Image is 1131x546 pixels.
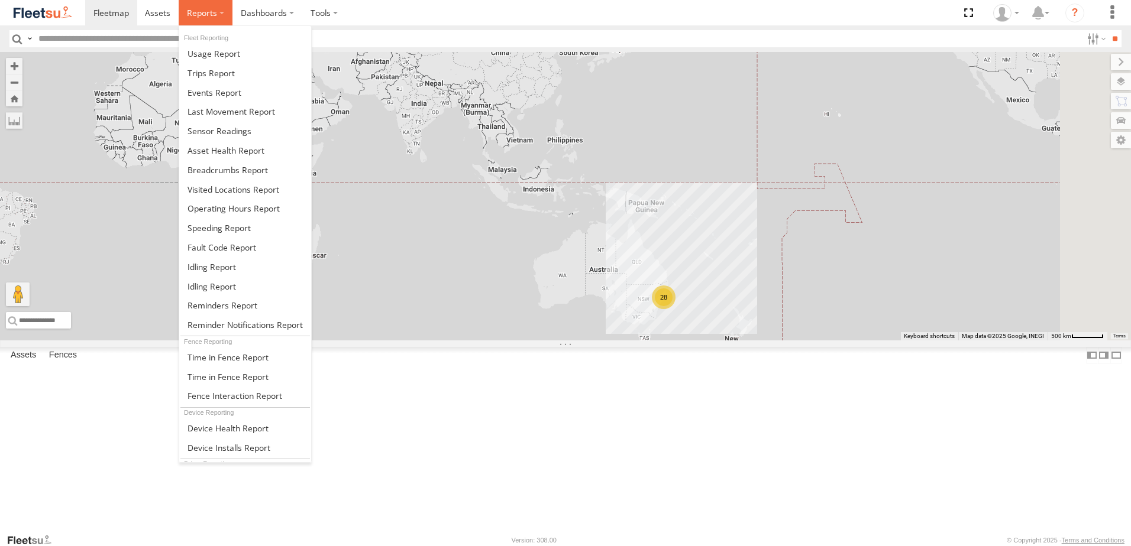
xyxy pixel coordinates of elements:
[6,58,22,74] button: Zoom in
[179,296,311,316] a: Reminders Report
[179,218,311,238] a: Fleet Speed Report
[962,333,1044,339] span: Map data ©2025 Google, INEGI
[179,44,311,63] a: Usage Report
[179,121,311,141] a: Sensor Readings
[1065,4,1084,22] i: ?
[179,199,311,218] a: Asset Operating Hours Report
[1048,332,1107,340] button: Map Scale: 500 km per 51 pixels
[179,367,311,386] a: Time in Fences Report
[179,315,311,334] a: Service Reminder Notifications Report
[179,347,311,367] a: Time in Fences Report
[179,438,311,457] a: Device Installs Report
[989,4,1023,22] div: Kelley Adamson
[1062,537,1124,544] a: Terms and Conditions
[179,418,311,438] a: Device Health Report
[179,257,311,277] a: Idling Report
[1113,334,1126,339] a: Terms (opens in new tab)
[652,285,676,309] div: 28
[179,386,311,406] a: Fence Interaction Report
[5,347,42,363] label: Assets
[43,347,83,363] label: Fences
[1098,347,1110,364] label: Dock Summary Table to the Right
[1007,537,1124,544] div: © Copyright 2025 -
[179,180,311,199] a: Visited Locations Report
[6,90,22,106] button: Zoom Home
[6,112,22,129] label: Measure
[1086,347,1098,364] label: Dock Summary Table to the Left
[179,160,311,180] a: Breadcrumbs Report
[1051,333,1071,339] span: 500 km
[6,282,30,306] button: Drag Pegman onto the map to open Street View
[179,102,311,121] a: Last Movement Report
[1082,30,1108,47] label: Search Filter Options
[1110,347,1122,364] label: Hide Summary Table
[179,141,311,160] a: Asset Health Report
[904,332,955,340] button: Keyboard shortcuts
[7,534,61,546] a: Visit our Website
[25,30,34,47] label: Search Query
[1111,132,1131,148] label: Map Settings
[179,277,311,296] a: Idling Report
[12,5,73,21] img: fleetsu-logo-horizontal.svg
[512,537,557,544] div: Version: 308.00
[6,74,22,90] button: Zoom out
[179,63,311,83] a: Trips Report
[179,83,311,102] a: Full Events Report
[179,238,311,257] a: Fault Code Report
